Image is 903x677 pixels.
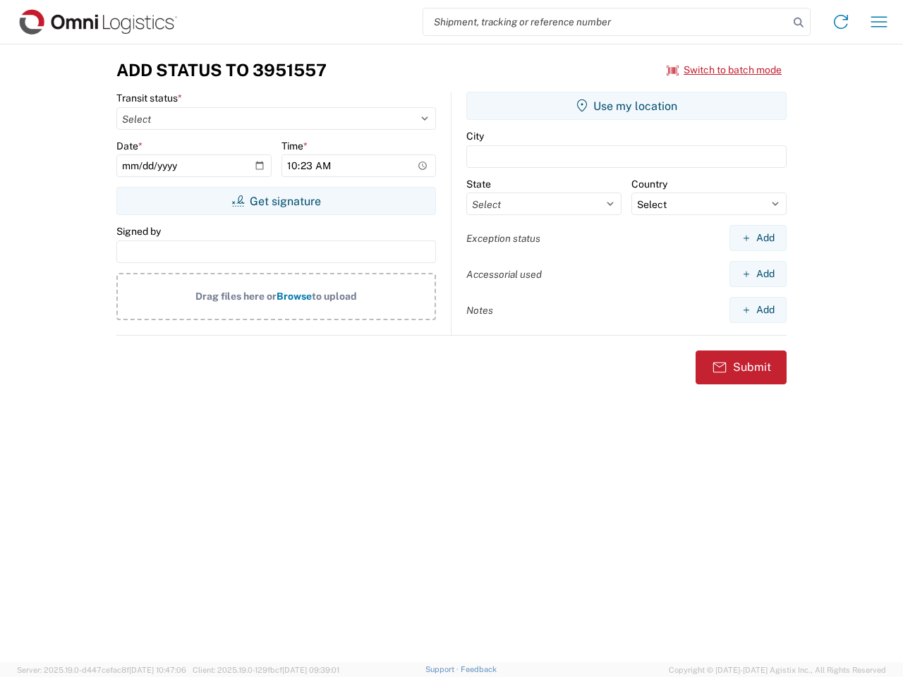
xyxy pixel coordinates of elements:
[729,225,787,251] button: Add
[466,130,484,142] label: City
[466,178,491,190] label: State
[312,291,357,302] span: to upload
[466,232,540,245] label: Exception status
[17,666,186,674] span: Server: 2025.19.0-d447cefac8f
[466,268,542,281] label: Accessorial used
[729,297,787,323] button: Add
[466,92,787,120] button: Use my location
[116,60,327,80] h3: Add Status to 3951557
[425,665,461,673] a: Support
[116,140,143,152] label: Date
[669,664,886,676] span: Copyright © [DATE]-[DATE] Agistix Inc., All Rights Reserved
[281,140,308,152] label: Time
[116,92,182,104] label: Transit status
[116,187,436,215] button: Get signature
[729,261,787,287] button: Add
[466,304,493,317] label: Notes
[631,178,667,190] label: Country
[461,665,497,673] a: Feedback
[195,291,277,302] span: Drag files here or
[129,666,186,674] span: [DATE] 10:47:06
[116,225,161,238] label: Signed by
[193,666,339,674] span: Client: 2025.19.0-129fbcf
[667,59,782,82] button: Switch to batch mode
[696,350,787,384] button: Submit
[423,8,789,35] input: Shipment, tracking or reference number
[282,666,339,674] span: [DATE] 09:39:01
[277,291,312,302] span: Browse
